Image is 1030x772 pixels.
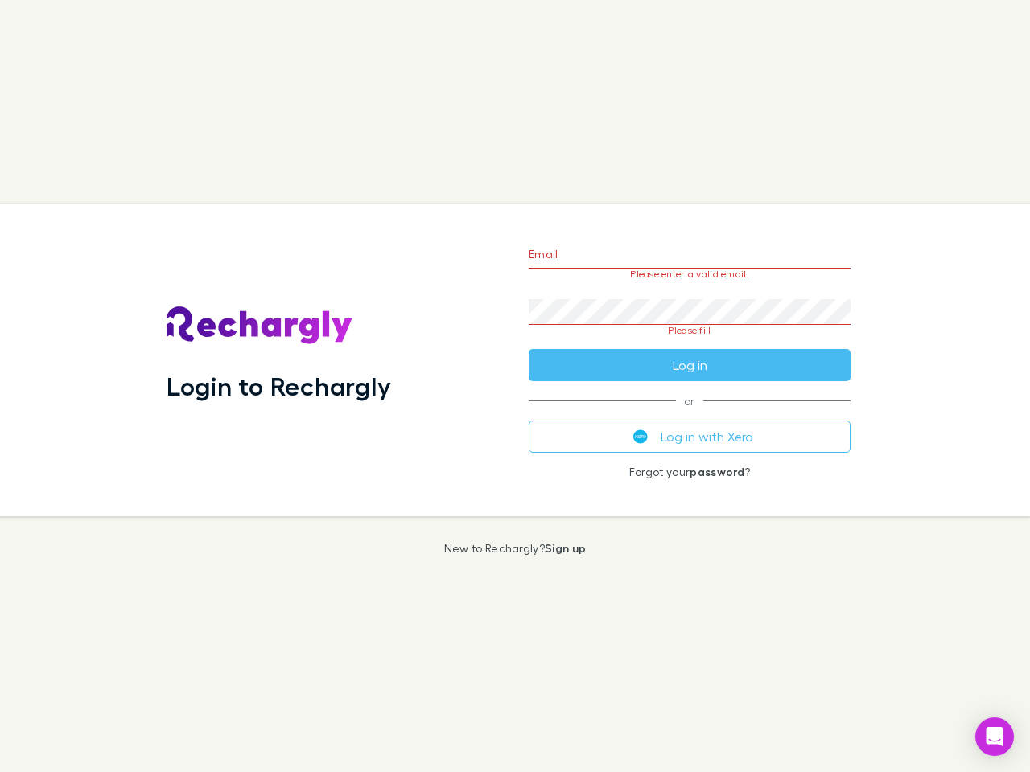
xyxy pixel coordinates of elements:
div: Open Intercom Messenger [975,717,1014,756]
p: Please fill [529,325,851,336]
p: Forgot your ? [529,466,851,478]
button: Log in [529,349,851,381]
p: Please enter a valid email. [529,269,851,280]
a: Sign up [545,541,586,555]
h1: Login to Rechargly [167,371,391,401]
button: Log in with Xero [529,421,851,453]
p: New to Rechargly? [444,542,587,555]
img: Rechargly's Logo [167,306,353,345]
img: Xero's logo [633,429,648,444]
a: password [690,465,744,478]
